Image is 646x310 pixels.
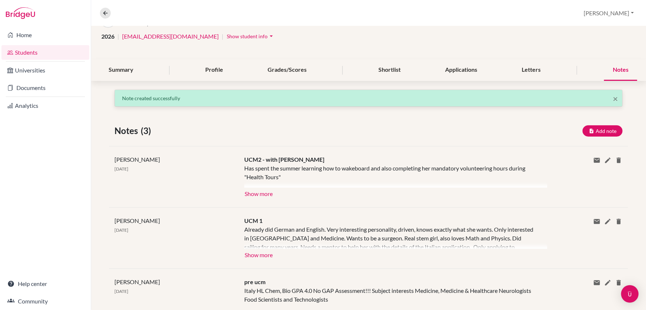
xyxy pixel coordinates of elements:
[196,59,232,81] div: Profile
[513,59,550,81] div: Letters
[613,93,618,104] span: ×
[244,164,536,188] div: Has spent the summer learning how to wakeboard and also completing her mandatory volunteering hou...
[259,59,315,81] div: Grades/Scores
[604,59,637,81] div: Notes
[1,276,89,291] a: Help center
[244,188,273,199] button: Show more
[244,249,273,260] button: Show more
[621,285,639,303] div: Open Intercom Messenger
[227,33,268,39] span: Show student info
[1,294,89,309] a: Community
[244,156,324,163] span: UCM2 - with [PERSON_NAME]
[1,28,89,42] a: Home
[1,98,89,113] a: Analytics
[581,6,637,20] button: [PERSON_NAME]
[114,166,128,172] span: [DATE]
[239,278,542,304] div: Italy HL Chem, Bio GPA 4.0 No GAP Assessment!!! Subject interests Medicine, Medicine & Healthcare...
[114,217,160,224] span: [PERSON_NAME]
[114,156,160,163] span: [PERSON_NAME]
[583,125,623,137] button: Add note
[101,32,114,41] span: 2026
[114,124,141,137] span: Notes
[244,225,536,249] div: Already did German and English. Very interesting personality, driven, knows exactly what she want...
[1,45,89,60] a: Students
[226,31,275,42] button: Show student infoarrow_drop_down
[268,32,275,40] i: arrow_drop_down
[114,227,128,233] span: [DATE]
[244,278,265,285] span: pre ucm
[222,32,223,41] span: |
[122,94,615,102] p: Note created successfully
[100,59,142,81] div: Summary
[122,32,219,41] a: [EMAIL_ADDRESS][DOMAIN_NAME]
[114,278,160,285] span: [PERSON_NAME]
[114,289,128,294] span: [DATE]
[613,94,618,103] button: Close
[117,32,119,41] span: |
[141,124,154,137] span: (3)
[244,217,262,224] span: UCM 1
[1,63,89,78] a: Universities
[437,59,486,81] div: Applications
[1,81,89,95] a: Documents
[6,7,35,19] img: Bridge-U
[370,59,410,81] div: Shortlist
